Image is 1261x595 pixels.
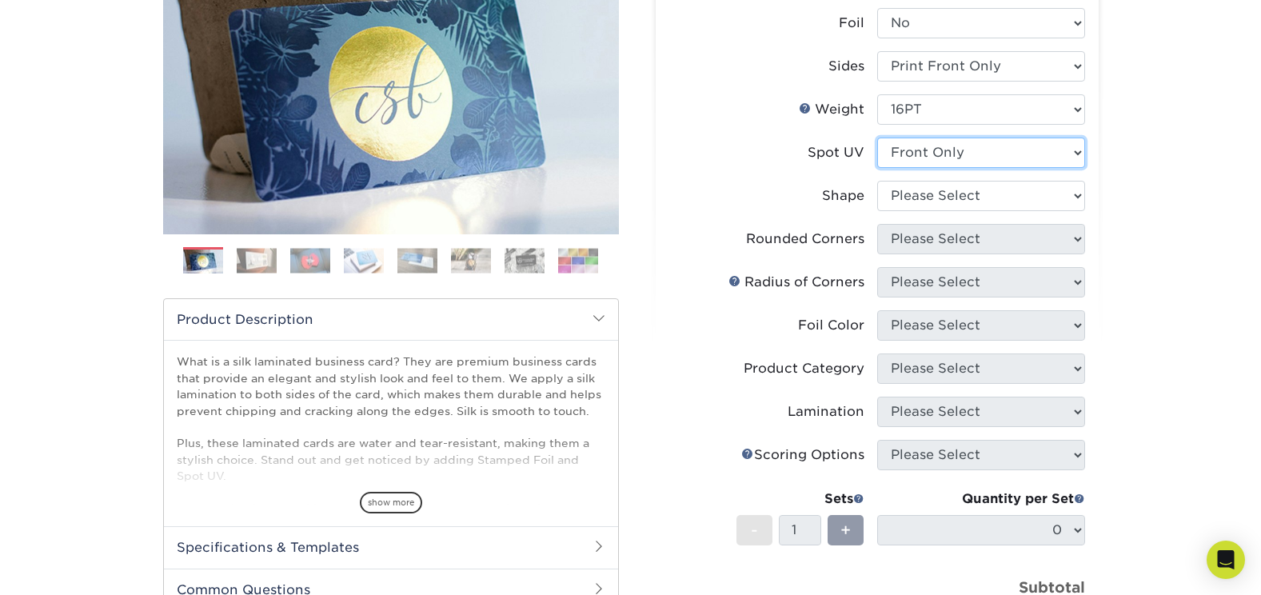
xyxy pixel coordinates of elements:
img: Business Cards 06 [451,248,491,273]
iframe: Google Customer Reviews [4,546,136,589]
img: Business Cards 03 [290,248,330,273]
img: Business Cards 08 [558,248,598,273]
div: Foil Color [798,316,864,335]
img: Business Cards 07 [505,248,545,273]
img: Business Cards 01 [183,242,223,282]
div: Radius of Corners [728,273,864,292]
div: Quantity per Set [877,489,1085,509]
span: - [751,518,758,542]
div: Open Intercom Messenger [1207,541,1245,579]
span: show more [360,492,422,513]
h2: Product Description [164,299,618,340]
span: + [840,518,851,542]
div: Scoring Options [741,445,864,465]
div: Sets [736,489,864,509]
div: Shape [822,186,864,206]
div: Spot UV [808,143,864,162]
img: Business Cards 04 [344,248,384,273]
h2: Specifications & Templates [164,526,618,568]
div: Sides [828,57,864,76]
img: Business Cards 02 [237,248,277,273]
div: Foil [839,14,864,33]
div: Product Category [744,359,864,378]
div: Weight [799,100,864,119]
img: Business Cards 05 [397,248,437,273]
div: Rounded Corners [746,230,864,249]
div: Lamination [788,402,864,421]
